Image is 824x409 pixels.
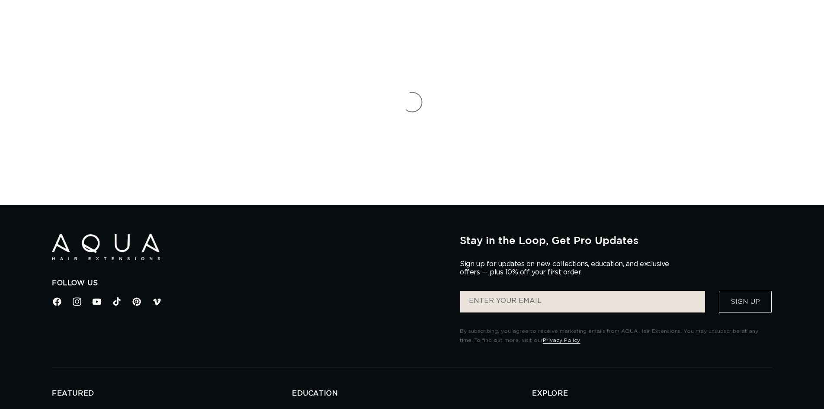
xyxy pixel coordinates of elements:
[52,279,447,288] h2: Follow Us
[460,291,705,312] input: ENTER YOUR EMAIL
[460,234,772,246] h2: Stay in the Loop, Get Pro Updates
[52,389,292,398] h2: FEATURED
[719,291,772,312] button: Sign Up
[532,389,772,398] h2: EXPLORE
[460,327,772,345] p: By subscribing, you agree to receive marketing emails from AQUA Hair Extensions. You may unsubscr...
[543,338,580,343] a: Privacy Policy
[52,234,160,261] img: Aqua Hair Extensions
[292,389,532,398] h2: EDUCATION
[460,260,676,277] p: Sign up for updates on new collections, education, and exclusive offers — plus 10% off your first...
